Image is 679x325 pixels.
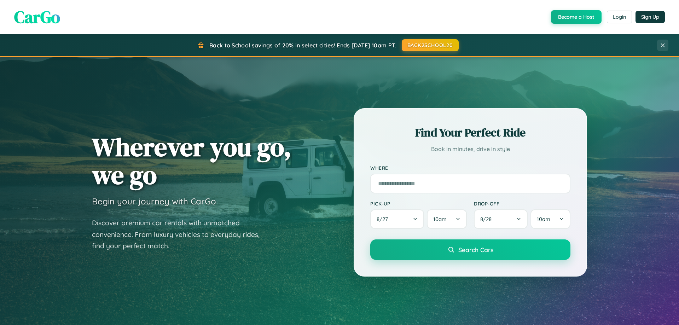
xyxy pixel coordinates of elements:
button: 8/27 [370,209,424,229]
button: Sign Up [636,11,665,23]
span: 10am [433,216,447,222]
button: BACK2SCHOOL20 [402,39,459,51]
button: 10am [530,209,570,229]
span: 8 / 27 [377,216,391,222]
label: Drop-off [474,201,570,207]
label: Pick-up [370,201,467,207]
span: Back to School savings of 20% in select cities! Ends [DATE] 10am PT. [209,42,396,49]
button: 8/28 [474,209,528,229]
span: 10am [537,216,550,222]
button: Become a Host [551,10,602,24]
h1: Wherever you go, we go [92,133,291,189]
button: Search Cars [370,239,570,260]
span: Search Cars [458,246,493,254]
span: 8 / 28 [480,216,495,222]
h3: Begin your journey with CarGo [92,196,216,207]
h2: Find Your Perfect Ride [370,125,570,140]
button: 10am [427,209,467,229]
button: Login [607,11,632,23]
label: Where [370,165,570,171]
p: Book in minutes, drive in style [370,144,570,154]
span: CarGo [14,5,60,29]
p: Discover premium car rentals with unmatched convenience. From luxury vehicles to everyday rides, ... [92,217,269,252]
